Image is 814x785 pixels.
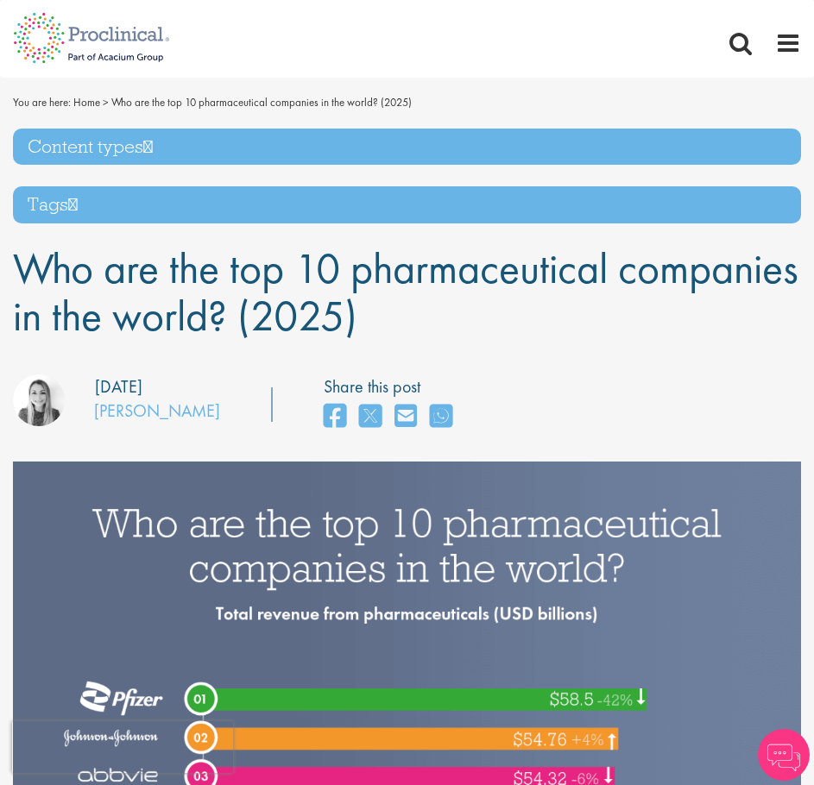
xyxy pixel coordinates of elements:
[13,241,798,343] span: Who are the top 10 pharmaceutical companies in the world? (2025)
[111,95,412,110] span: Who are the top 10 pharmaceutical companies in the world? (2025)
[95,374,142,399] div: [DATE]
[394,399,417,436] a: share on email
[94,399,220,422] a: [PERSON_NAME]
[758,729,810,781] img: Chatbot
[13,374,65,426] img: Hannah Burke
[430,399,452,436] a: share on whats app
[13,186,801,223] h3: Tags
[13,129,801,166] h3: Content types
[12,721,233,773] iframe: reCAPTCHA
[324,374,461,399] label: Share this post
[324,399,346,436] a: share on facebook
[359,399,382,436] a: share on twitter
